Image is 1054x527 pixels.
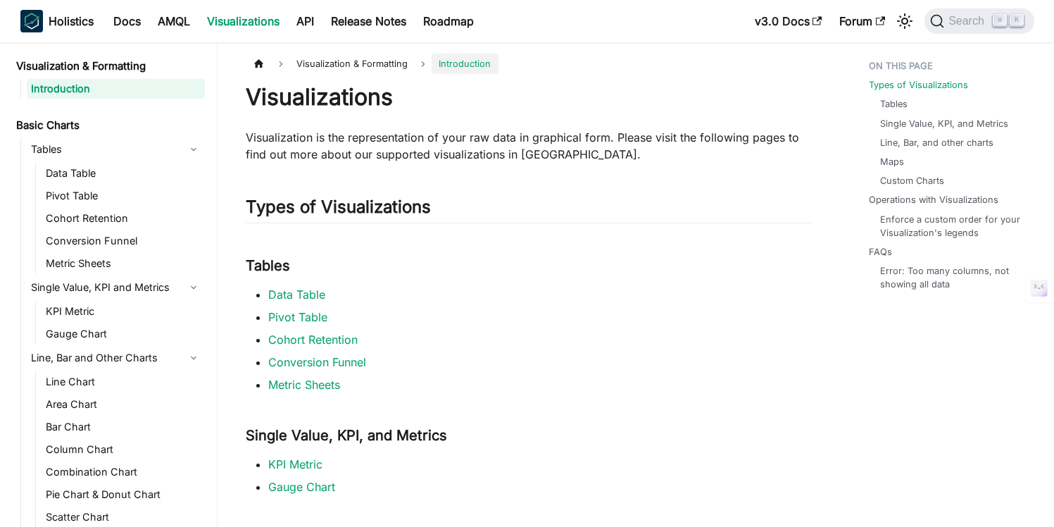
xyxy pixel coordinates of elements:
[268,333,358,347] a: Cohort Retention
[246,129,813,163] p: Visualization is the representation of your raw data in graphical form. Please visit the followin...
[415,10,482,32] a: Roadmap
[42,324,205,344] a: Gauge Chart
[246,257,813,275] h3: Tables
[869,193,998,206] a: Operations with Visualizations
[42,254,205,273] a: Metric Sheets
[288,10,322,32] a: API
[199,10,288,32] a: Visualizations
[42,186,205,206] a: Pivot Table
[268,457,322,471] a: KPI Metric
[105,10,149,32] a: Docs
[880,174,944,187] a: Custom Charts
[42,302,205,321] a: KPI Metric
[20,10,94,32] a: HolisticsHolistics
[880,264,1020,291] a: Error: Too many columns, not showing all data
[246,54,272,74] a: Home page
[432,54,498,74] span: Introduction
[880,155,904,168] a: Maps
[1010,14,1024,27] kbd: K
[12,116,205,135] a: Basic Charts
[20,10,43,32] img: Holistics
[268,310,327,324] a: Pivot Table
[49,13,94,30] b: Holistics
[268,287,325,302] a: Data Table
[42,507,205,527] a: Scatter Chart
[880,136,993,149] a: Line, Bar, and other charts
[831,10,893,32] a: Forum
[746,10,831,32] a: v3.0 Docs
[246,83,813,111] h1: Visualizations
[42,231,205,251] a: Conversion Funnel
[42,485,205,504] a: Pie Chart & Donut Chart
[289,54,415,74] span: Visualization & Formatting
[924,8,1034,34] button: Search (Command+K)
[27,276,205,299] a: Single Value, KPI and Metrics
[880,97,908,111] a: Tables
[12,56,205,76] a: Visualization & Formatting
[42,417,205,437] a: Bar Chart
[42,440,205,459] a: Column Chart
[880,117,1008,130] a: Single Value, KPI, and Metrics
[880,213,1020,240] a: Enforce a custom order for your Visualization's legends
[322,10,415,32] a: Release Notes
[246,197,813,223] h2: Types of Visualizations
[27,347,205,369] a: Line, Bar and Other Charts
[993,14,1007,27] kbd: ⌘
[42,395,205,414] a: Area Chart
[27,79,205,99] a: Introduction
[42,462,205,482] a: Combination Chart
[246,427,813,445] h3: Single Value, KPI, and Metrics
[268,480,335,494] a: Gauge Chart
[893,10,916,32] button: Switch between dark and light mode (currently light mode)
[869,78,968,92] a: Types of Visualizations
[42,163,205,183] a: Data Table
[268,378,340,392] a: Metric Sheets
[6,42,218,527] nav: Docs sidebar
[42,209,205,228] a: Cohort Retention
[268,355,366,369] a: Conversion Funnel
[42,372,205,392] a: Line Chart
[869,245,892,259] a: FAQs
[246,54,813,74] nav: Breadcrumbs
[149,10,199,32] a: AMQL
[944,15,993,27] span: Search
[27,138,205,161] a: Tables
